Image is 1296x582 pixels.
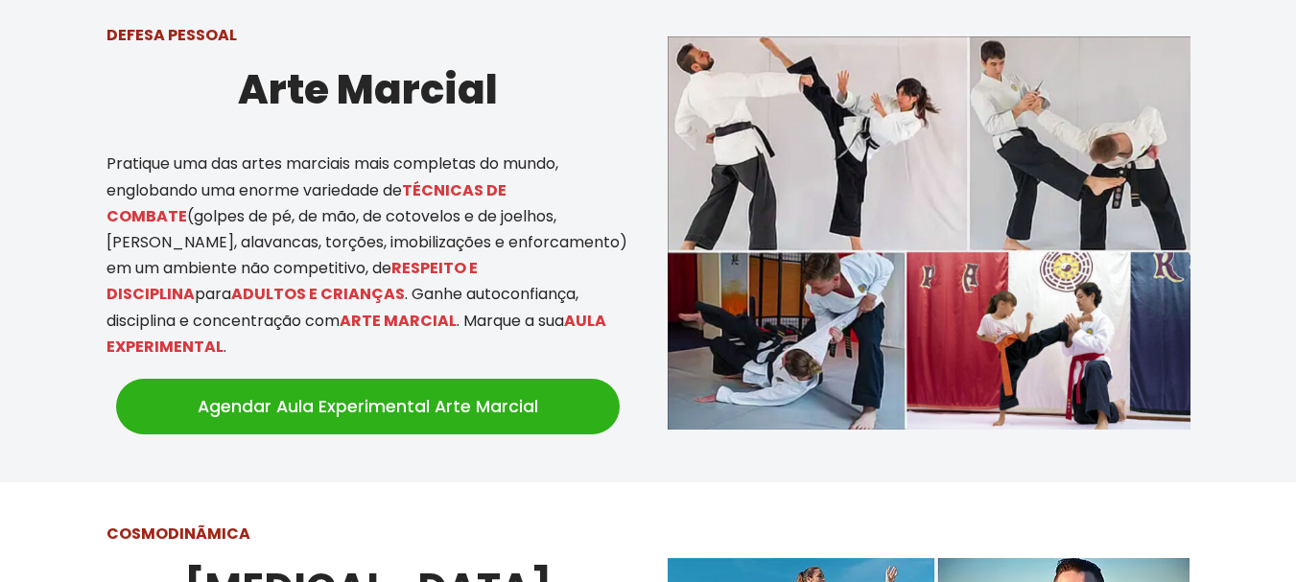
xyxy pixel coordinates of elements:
a: Agendar Aula Experimental Arte Marcial [116,379,620,434]
strong: DEFESA PESSOAL [106,24,237,46]
strong: COSMODINÃMICA [106,523,250,545]
mark: ARTE MARCIAL [340,310,457,332]
p: Pratique uma das artes marciais mais completas do mundo, englobando uma enorme variedade de (golp... [106,151,629,360]
mark: AULA EXPERIMENTAL [106,310,606,358]
mark: TÉCNICAS DE COMBATE [106,179,507,227]
mark: ADULTOS E CRIANÇAS [231,283,405,305]
h2: Arte Marcial [106,58,629,122]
